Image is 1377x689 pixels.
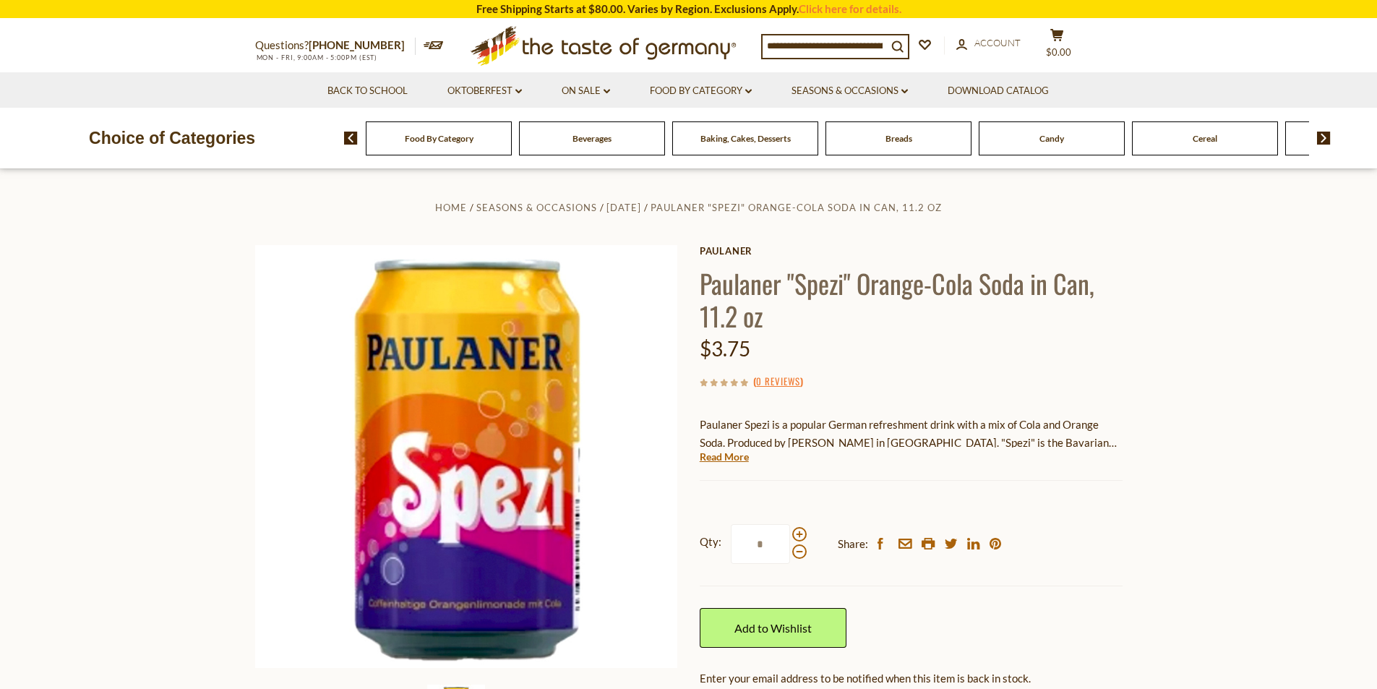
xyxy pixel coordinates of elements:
[700,533,721,551] strong: Qty:
[309,38,405,51] a: [PHONE_NUMBER]
[956,35,1021,51] a: Account
[974,37,1021,48] span: Account
[792,83,908,99] a: Seasons & Occasions
[606,202,641,213] a: [DATE]
[885,133,912,144] a: Breads
[650,83,752,99] a: Food By Category
[700,608,846,648] a: Add to Wishlist
[948,83,1049,99] a: Download Catalog
[1036,28,1079,64] button: $0.00
[700,450,749,464] a: Read More
[700,669,1123,688] div: Enter your email address to be notified when this item is back in stock.
[327,83,408,99] a: Back to School
[344,132,358,145] img: previous arrow
[731,524,790,564] input: Qty:
[700,416,1123,452] p: Paulaner Spezi is a popular German refreshment drink with a mix of Cola and Orange Soda. Produced...
[572,133,612,144] a: Beverages
[838,535,868,553] span: Share:
[700,245,1123,257] a: Paulaner
[435,202,467,213] a: Home
[255,245,678,668] img: Paulaner "Spezi" Orange-Cola Soda in Can, 11.2 oz
[700,133,791,144] a: Baking, Cakes, Desserts
[1039,133,1064,144] a: Candy
[753,374,803,388] span: ( )
[1193,133,1217,144] a: Cereal
[255,36,416,55] p: Questions?
[799,2,901,15] a: Click here for details.
[1317,132,1331,145] img: next arrow
[562,83,610,99] a: On Sale
[476,202,597,213] a: Seasons & Occasions
[1046,46,1071,58] span: $0.00
[447,83,522,99] a: Oktoberfest
[405,133,473,144] a: Food By Category
[651,202,942,213] a: Paulaner "Spezi" Orange-Cola Soda in Can, 11.2 oz
[255,54,378,61] span: MON - FRI, 9:00AM - 5:00PM (EST)
[756,374,800,390] a: 0 Reviews
[700,267,1123,332] h1: Paulaner "Spezi" Orange-Cola Soda in Can, 11.2 oz
[700,336,750,361] span: $3.75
